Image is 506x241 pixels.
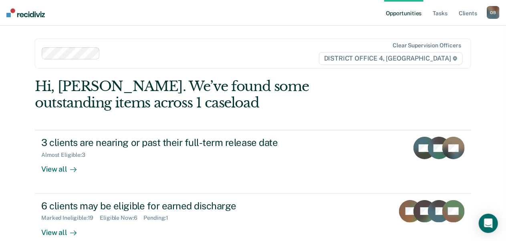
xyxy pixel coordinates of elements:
[479,214,498,233] div: Open Intercom Messenger
[41,152,92,158] div: Almost Eligible : 3
[41,215,100,221] div: Marked Ineligible : 19
[6,8,45,17] img: Recidiviz
[41,137,323,148] div: 3 clients are nearing or past their full-term release date
[487,6,500,19] button: OB
[143,215,175,221] div: Pending : 1
[41,158,86,174] div: View all
[35,130,471,193] a: 3 clients are nearing or past their full-term release dateAlmost Eligible:3View all
[487,6,500,19] div: O B
[100,215,143,221] div: Eligible Now : 6
[41,221,86,237] div: View all
[35,78,384,111] div: Hi, [PERSON_NAME]. We’ve found some outstanding items across 1 caseload
[319,52,463,65] span: DISTRICT OFFICE 4, [GEOGRAPHIC_DATA]
[41,200,323,212] div: 6 clients may be eligible for earned discharge
[393,42,461,49] div: Clear supervision officers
